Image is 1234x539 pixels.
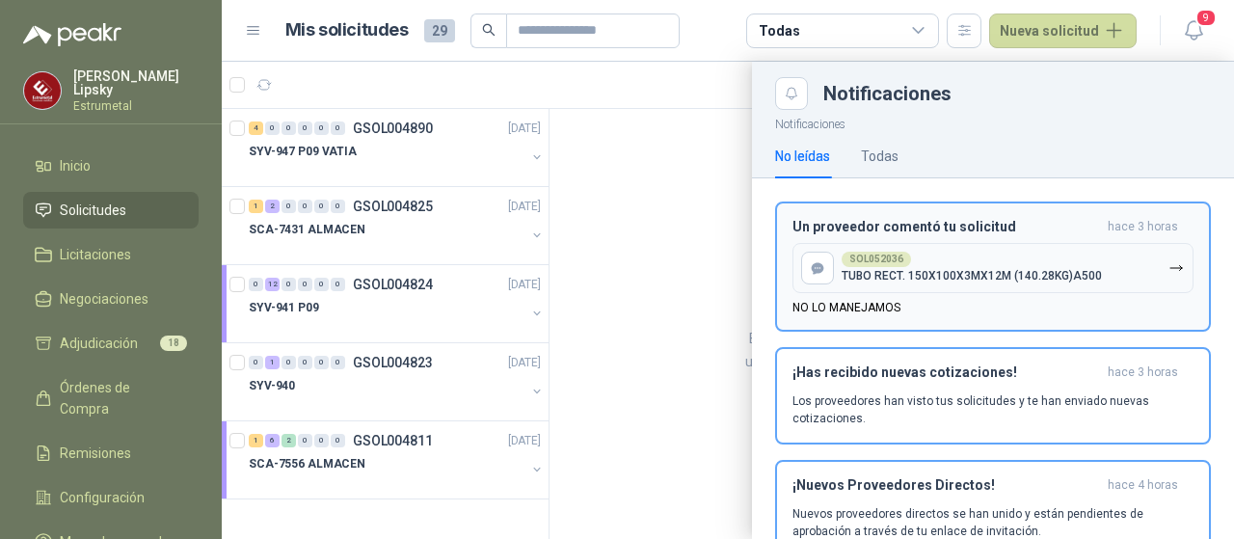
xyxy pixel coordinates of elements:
[23,23,121,46] img: Logo peakr
[73,100,199,112] p: Estrumetal
[823,84,1211,103] div: Notificaciones
[775,146,830,167] div: No leídas
[752,110,1234,134] p: Notificaciones
[23,236,199,273] a: Licitaciones
[23,192,199,229] a: Solicitudes
[775,77,808,110] button: Close
[60,443,131,464] span: Remisiones
[861,146,899,167] div: Todas
[60,244,131,265] span: Licitaciones
[775,347,1211,445] button: ¡Has recibido nuevas cotizaciones!hace 3 horas Los proveedores han visto tus solicitudes y te han...
[1176,13,1211,48] button: 9
[842,252,911,267] div: SOL052036
[792,301,900,314] p: NO LO MANEJAMOS
[73,69,199,96] p: [PERSON_NAME] Lipsky
[1108,364,1178,381] span: hace 3 horas
[23,148,199,184] a: Inicio
[1195,9,1217,27] span: 9
[160,336,187,351] span: 18
[989,13,1137,48] button: Nueva solicitud
[60,200,126,221] span: Solicitudes
[792,477,1100,494] h3: ¡Nuevos Proveedores Directos!
[60,155,91,176] span: Inicio
[60,288,148,310] span: Negociaciones
[792,392,1194,427] p: Los proveedores han visto tus solicitudes y te han enviado nuevas cotizaciones.
[23,369,199,427] a: Órdenes de Compra
[482,23,496,37] span: search
[792,364,1100,381] h3: ¡Has recibido nuevas cotizaciones!
[1108,219,1178,235] span: hace 3 horas
[60,377,180,419] span: Órdenes de Compra
[792,243,1194,293] button: SOL052036TUBO RECT. 150X100X3MX12M (140.28KG)A500
[23,281,199,317] a: Negociaciones
[759,20,799,41] div: Todas
[775,202,1211,332] button: Un proveedor comentó tu solicitudhace 3 horas SOL052036TUBO RECT. 150X100X3MX12M (140.28KG)A500NO...
[23,435,199,472] a: Remisiones
[24,72,61,109] img: Company Logo
[23,479,199,516] a: Configuración
[792,219,1100,235] h3: Un proveedor comentó tu solicitud
[285,16,409,44] h1: Mis solicitudes
[842,269,1102,283] p: TUBO RECT. 150X100X3MX12M (140.28KG)A500
[1108,477,1178,494] span: hace 4 horas
[23,325,199,362] a: Adjudicación18
[60,333,138,354] span: Adjudicación
[60,487,145,508] span: Configuración
[424,19,455,42] span: 29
